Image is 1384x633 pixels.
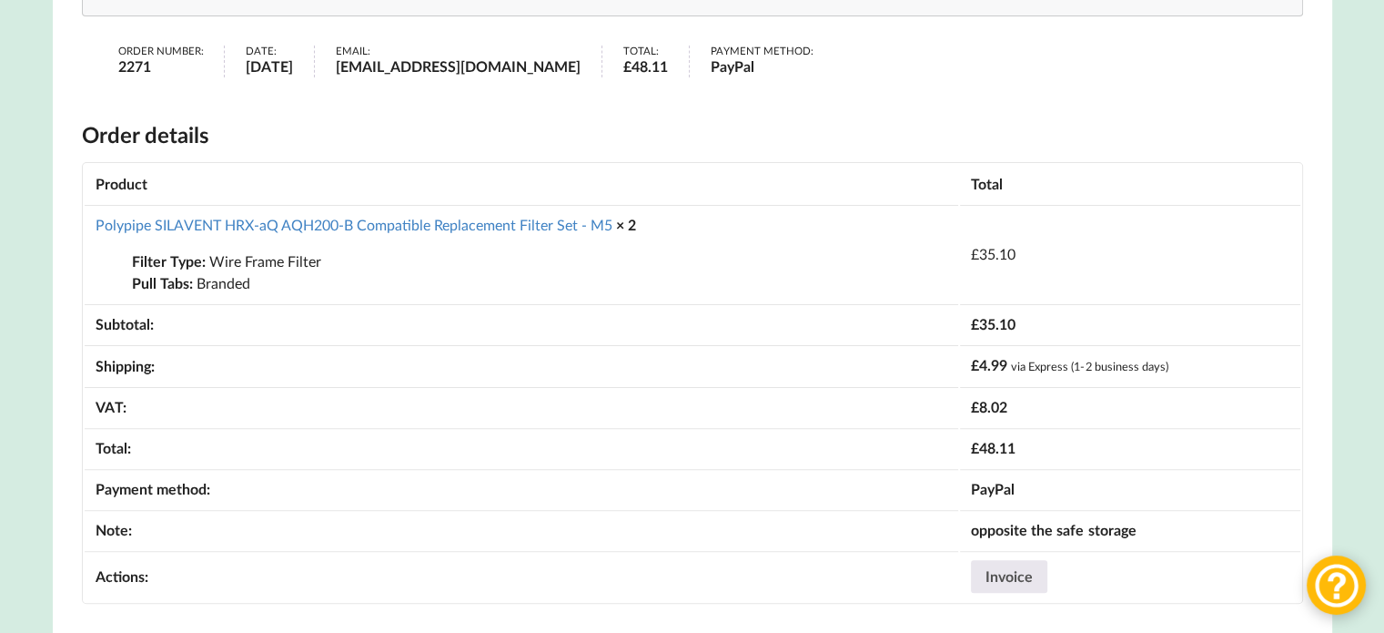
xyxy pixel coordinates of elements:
li: Order number: [118,46,226,77]
th: Payment method: [85,469,959,508]
a: Invoice order number 2271 [971,560,1047,593]
span: 8.02 [971,398,1007,415]
td: PayPal [960,469,1299,508]
bdi: 48.11 [623,57,668,75]
li: Date: [246,46,315,77]
td: opposite the safe storage [960,510,1299,549]
strong: Filter Type: [132,250,206,272]
strong: PayPal [711,56,813,77]
strong: [EMAIL_ADDRESS][DOMAIN_NAME] [336,56,581,77]
th: VAT: [85,387,959,426]
strong: × 2 [616,216,636,233]
p: Wire Frame Filter [132,250,948,272]
bdi: 35.10 [971,245,1015,262]
span: £ [971,439,979,456]
th: Note: [85,510,959,549]
span: £ [971,398,979,415]
a: Polypipe SILAVENT HRX-aQ AQH200-B Compatible Replacement Filter Set - M5 [96,216,612,233]
th: Total: [85,428,959,467]
span: 4.99 [971,356,1007,373]
strong: Pull Tabs: [132,272,193,294]
li: Email: [336,46,602,77]
span: £ [971,356,979,373]
li: Payment method: [711,46,834,77]
th: Product [85,165,959,203]
p: Branded [132,272,948,294]
span: £ [971,315,979,332]
strong: [DATE] [246,56,293,77]
th: Total [960,165,1299,203]
span: £ [971,245,979,262]
li: Total: [623,46,690,77]
strong: 2271 [118,56,204,77]
span: 35.10 [971,315,1015,332]
th: Subtotal: [85,304,959,343]
span: 48.11 [971,439,1015,456]
th: Shipping: [85,345,959,385]
h2: Order details [82,121,1303,149]
th: Actions: [85,551,959,601]
small: via Express (1-2 business days) [1011,359,1167,373]
span: £ [623,57,631,75]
